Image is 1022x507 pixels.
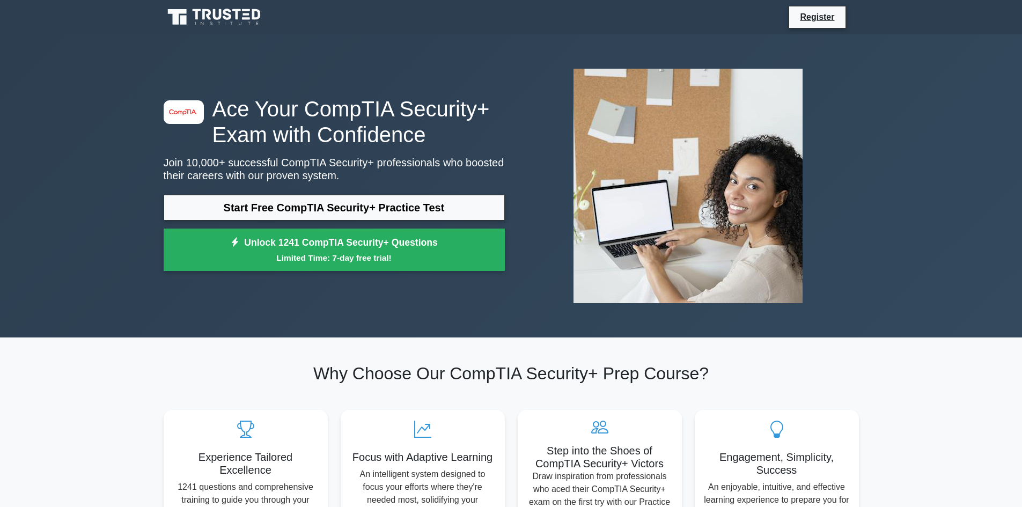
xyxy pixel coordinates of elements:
[164,96,505,148] h1: Ace Your CompTIA Security+ Exam with Confidence
[164,363,859,384] h2: Why Choose Our CompTIA Security+ Prep Course?
[349,451,496,464] h5: Focus with Adaptive Learning
[172,451,319,476] h5: Experience Tailored Excellence
[164,156,505,182] p: Join 10,000+ successful CompTIA Security+ professionals who boosted their careers with our proven...
[526,444,673,470] h5: Step into the Shoes of CompTIA Security+ Victors
[164,229,505,271] a: Unlock 1241 CompTIA Security+ QuestionsLimited Time: 7-day free trial!
[793,10,841,24] a: Register
[703,451,850,476] h5: Engagement, Simplicity, Success
[177,252,491,264] small: Limited Time: 7-day free trial!
[164,195,505,221] a: Start Free CompTIA Security+ Practice Test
